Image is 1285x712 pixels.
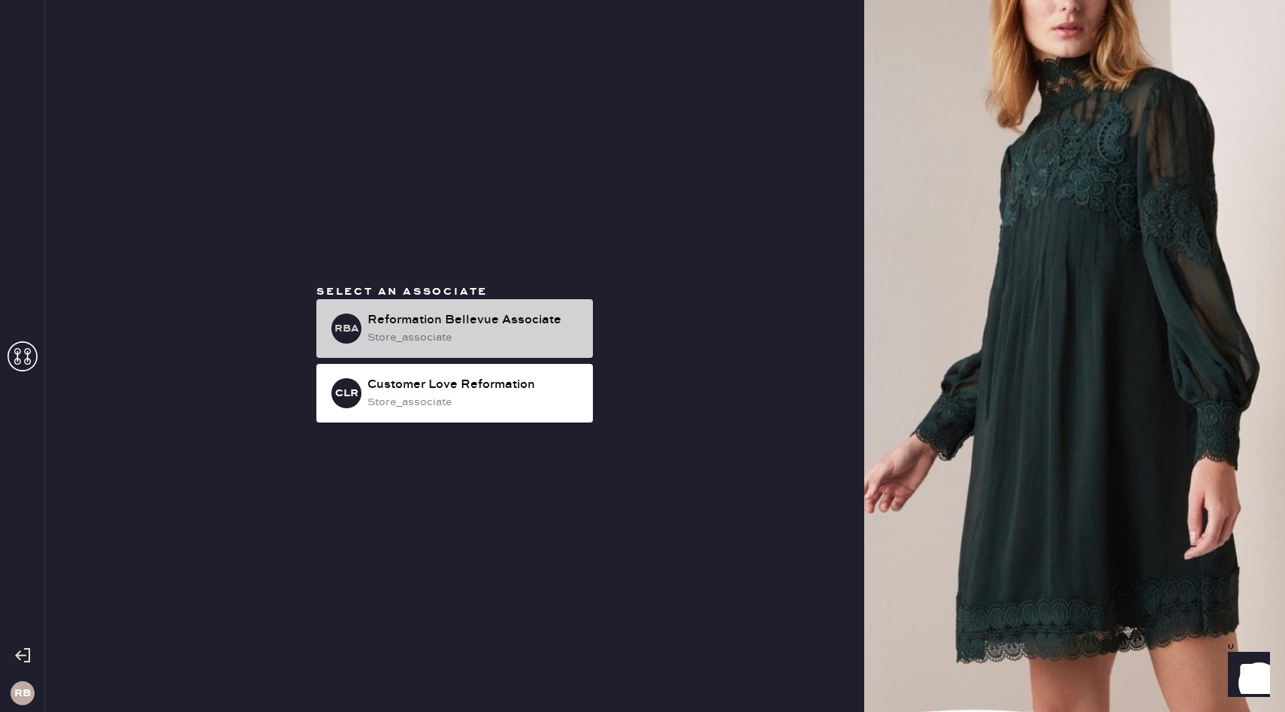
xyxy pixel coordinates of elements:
div: store_associate [367,394,581,411]
div: store_associate [367,329,581,346]
h3: RB [14,688,31,698]
div: Customer Love Reformation [367,376,581,394]
div: Reformation Bellevue Associate [367,311,581,329]
h3: RBA [334,323,359,334]
iframe: Front Chat [1214,644,1278,709]
span: Select an associate [316,285,488,298]
h3: CLR [335,388,358,398]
